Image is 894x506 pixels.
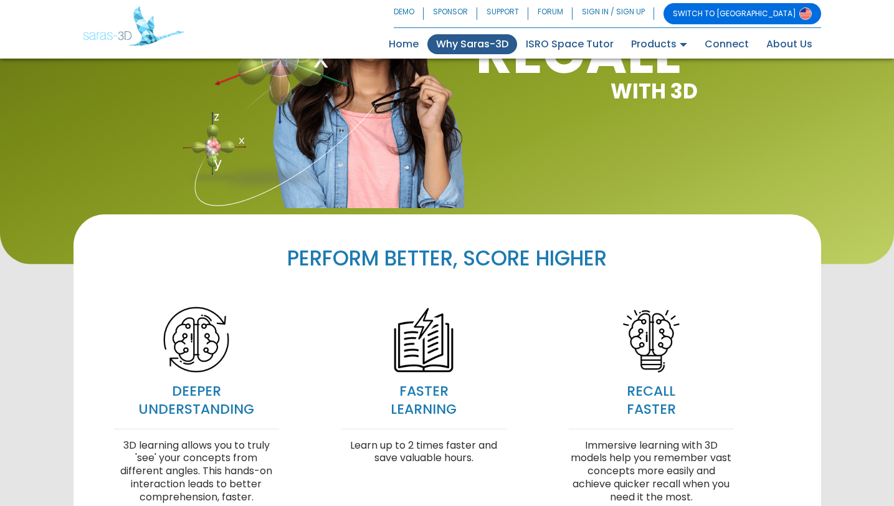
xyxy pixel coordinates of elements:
a: DEMO [394,3,424,24]
p: FASTER LEARNING [341,383,506,418]
p: Learn up to 2 times faster and save valuable hours. [341,439,506,465]
a: Products [622,34,696,54]
a: SWITCH TO [GEOGRAPHIC_DATA] [663,3,821,24]
a: SUPPORT [477,3,528,24]
p: Immersive learning with 3D models help you remember vast concepts more easily and achieve quicker... [569,439,734,504]
a: SIGN IN / SIGN UP [573,3,654,24]
a: SPONSOR [424,3,477,24]
a: About Us [758,34,821,54]
img: deeper-understanding [163,307,229,373]
p: DEEPER UNDERSTANDING [114,383,279,418]
h2: PERFORM BETTER, SCORE HIGHER [114,246,781,272]
a: Home [380,34,427,54]
img: Switch to USA [799,7,812,20]
p: RECALL FASTER [569,383,734,418]
img: 2x-faster-learning [391,307,457,373]
img: better-retention [618,307,684,373]
img: Saras 3D [83,6,184,46]
a: ISRO Space Tutor [517,34,622,54]
p: 3D learning allows you to truly 'see' your concepts from different angles. This hands-on interact... [114,439,279,504]
h1: RECALL [475,28,768,79]
a: Why Saras-3D [427,34,517,54]
a: FORUM [528,3,573,24]
a: Connect [696,34,758,54]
